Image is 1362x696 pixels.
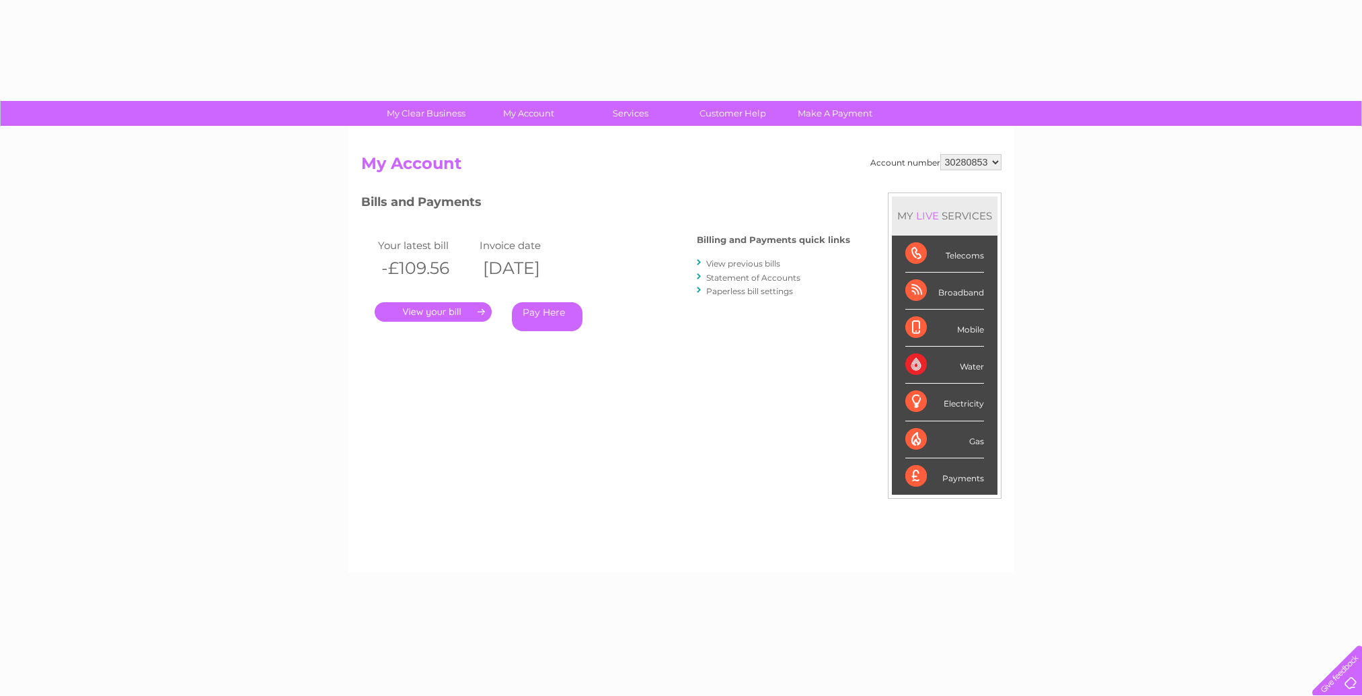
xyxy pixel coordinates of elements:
[677,101,788,126] a: Customer Help
[905,458,984,495] div: Payments
[905,310,984,347] div: Mobile
[892,197,997,235] div: MY SERVICES
[905,347,984,384] div: Water
[473,101,584,126] a: My Account
[870,154,1001,170] div: Account number
[361,193,850,216] h3: Bills and Payments
[905,384,984,421] div: Electricity
[697,235,850,245] h4: Billing and Payments quick links
[375,236,476,254] td: Your latest bill
[575,101,686,126] a: Services
[375,302,492,322] a: .
[706,258,780,269] a: View previous bills
[371,101,482,126] a: My Clear Business
[706,273,800,283] a: Statement of Accounts
[476,254,578,282] th: [DATE]
[706,286,793,296] a: Paperless bill settings
[913,209,942,222] div: LIVE
[780,101,891,126] a: Make A Payment
[905,236,984,273] div: Telecoms
[476,236,578,254] td: Invoice date
[905,421,984,458] div: Gas
[361,154,1001,180] h2: My Account
[905,273,984,310] div: Broadband
[375,254,476,282] th: -£109.56
[512,302,582,331] a: Pay Here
